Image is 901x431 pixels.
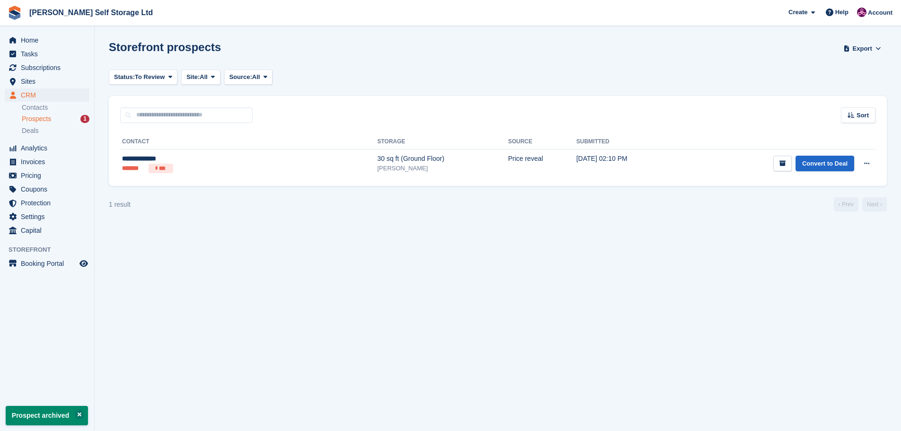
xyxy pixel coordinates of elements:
[508,134,576,150] th: Source
[5,34,89,47] a: menu
[5,257,89,270] a: menu
[5,210,89,223] a: menu
[834,197,858,211] a: Previous
[6,406,88,425] p: Prospect archived
[21,75,78,88] span: Sites
[21,183,78,196] span: Coupons
[21,88,78,102] span: CRM
[80,115,89,123] div: 1
[21,210,78,223] span: Settings
[788,8,807,17] span: Create
[181,70,220,85] button: Site: All
[135,72,165,82] span: To Review
[21,224,78,237] span: Capital
[109,200,131,210] div: 1 result
[21,155,78,168] span: Invoices
[224,70,273,85] button: Source: All
[5,155,89,168] a: menu
[377,154,508,164] div: 30 sq ft (Ground Floor)
[21,257,78,270] span: Booking Portal
[832,197,889,211] nav: Page
[841,41,883,56] button: Export
[26,5,157,20] a: [PERSON_NAME] Self Storage Ltd
[5,224,89,237] a: menu
[5,47,89,61] a: menu
[21,47,78,61] span: Tasks
[377,134,508,150] th: Storage
[857,8,866,17] img: Lydia Wild
[868,8,892,18] span: Account
[5,183,89,196] a: menu
[796,156,854,171] a: Convert to Deal
[109,70,177,85] button: Status: To Review
[22,126,89,136] a: Deals
[22,103,89,112] a: Contacts
[5,141,89,155] a: menu
[853,44,872,53] span: Export
[21,141,78,155] span: Analytics
[5,88,89,102] a: menu
[5,75,89,88] a: menu
[5,169,89,182] a: menu
[576,149,676,178] td: [DATE] 02:10 PM
[576,134,676,150] th: Submitted
[8,6,22,20] img: stora-icon-8386f47178a22dfd0bd8f6a31ec36ba5ce8667c1dd55bd0f319d3a0aa187defe.svg
[200,72,208,82] span: All
[114,72,135,82] span: Status:
[377,164,508,173] div: [PERSON_NAME]
[21,169,78,182] span: Pricing
[22,114,89,124] a: Prospects 1
[508,149,576,178] td: Price reveal
[835,8,849,17] span: Help
[78,258,89,269] a: Preview store
[21,196,78,210] span: Protection
[186,72,200,82] span: Site:
[120,134,377,150] th: Contact
[252,72,260,82] span: All
[21,61,78,74] span: Subscriptions
[22,114,51,123] span: Prospects
[109,41,221,53] h1: Storefront prospects
[857,111,869,120] span: Sort
[862,197,887,211] a: Next
[229,72,252,82] span: Source:
[21,34,78,47] span: Home
[9,245,94,255] span: Storefront
[5,196,89,210] a: menu
[5,61,89,74] a: menu
[22,126,39,135] span: Deals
